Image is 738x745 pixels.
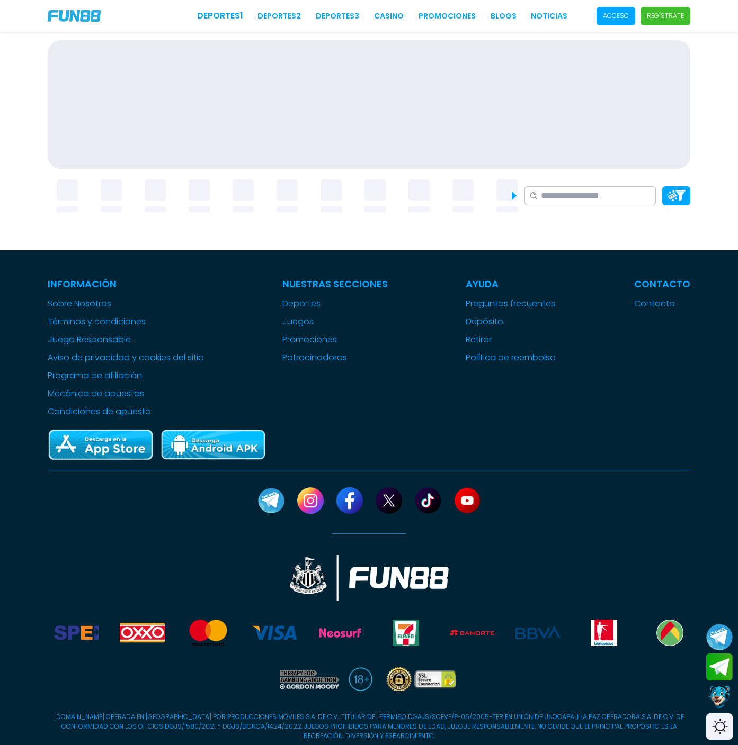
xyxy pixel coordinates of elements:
[282,297,388,310] a: Deportes
[450,620,494,646] img: Banorte
[706,653,733,681] button: Join telegram
[48,405,204,418] a: Condiciones de apuesta
[466,315,556,328] a: Depósito
[186,620,230,646] img: Mastercard
[466,297,556,310] a: Preguntas frecuentes
[582,620,626,646] img: Benavides
[667,190,686,201] img: Platform Filter
[48,315,204,328] a: Términos y condiciones
[48,277,204,291] p: Información
[466,277,556,291] p: Ayuda
[374,11,404,22] a: CASINO
[282,333,388,346] a: Promociones
[466,333,556,346] a: Retirar
[491,11,517,22] a: BLOGS
[316,11,359,22] a: Deportes3
[706,623,733,651] button: Join telegram channel
[290,555,449,601] img: New Castle
[419,11,476,22] a: Promociones
[466,351,556,364] a: Política de reembolso
[383,667,460,691] img: SSL
[647,11,684,21] p: Regístrate
[647,620,692,646] img: Bodegaaurrera
[706,713,733,740] div: Switch theme
[48,10,101,22] img: Company Logo
[318,620,362,646] img: Neosurf
[349,667,372,691] img: 18 plus
[48,712,690,741] p: [DOMAIN_NAME] OPERADA EN [GEOGRAPHIC_DATA] POR PRODUCCIONES MÓVILES S.A. DE C.V., TITULAR DEL PER...
[282,351,388,364] a: Patrocinadoras
[282,315,314,328] button: Juegos
[54,620,99,646] img: Spei
[278,667,340,691] a: Read more about Gambling Therapy
[48,333,204,346] a: Juego Responsable
[197,10,243,22] a: Deportes1
[48,297,204,310] a: Sobre Nosotros
[252,620,296,646] img: Visa
[257,11,301,22] a: Deportes2
[634,297,690,310] a: Contacto
[515,620,560,646] img: BBVA
[603,11,629,21] p: Acceso
[384,620,428,646] img: Seven Eleven
[160,429,266,462] img: Play Store
[706,683,733,711] button: Contact customer service
[634,277,690,291] p: Contacto
[120,620,164,646] img: Oxxo
[278,667,340,691] img: therapy for gaming addiction gordon moody
[282,277,388,291] p: Nuestras Secciones
[48,351,204,364] a: Aviso de privacidad y cookies del sitio
[48,429,154,462] img: App Store
[531,11,567,22] a: NOTICIAS
[48,387,204,400] a: Mecánica de apuestas
[48,369,204,382] a: Programa de afiliación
